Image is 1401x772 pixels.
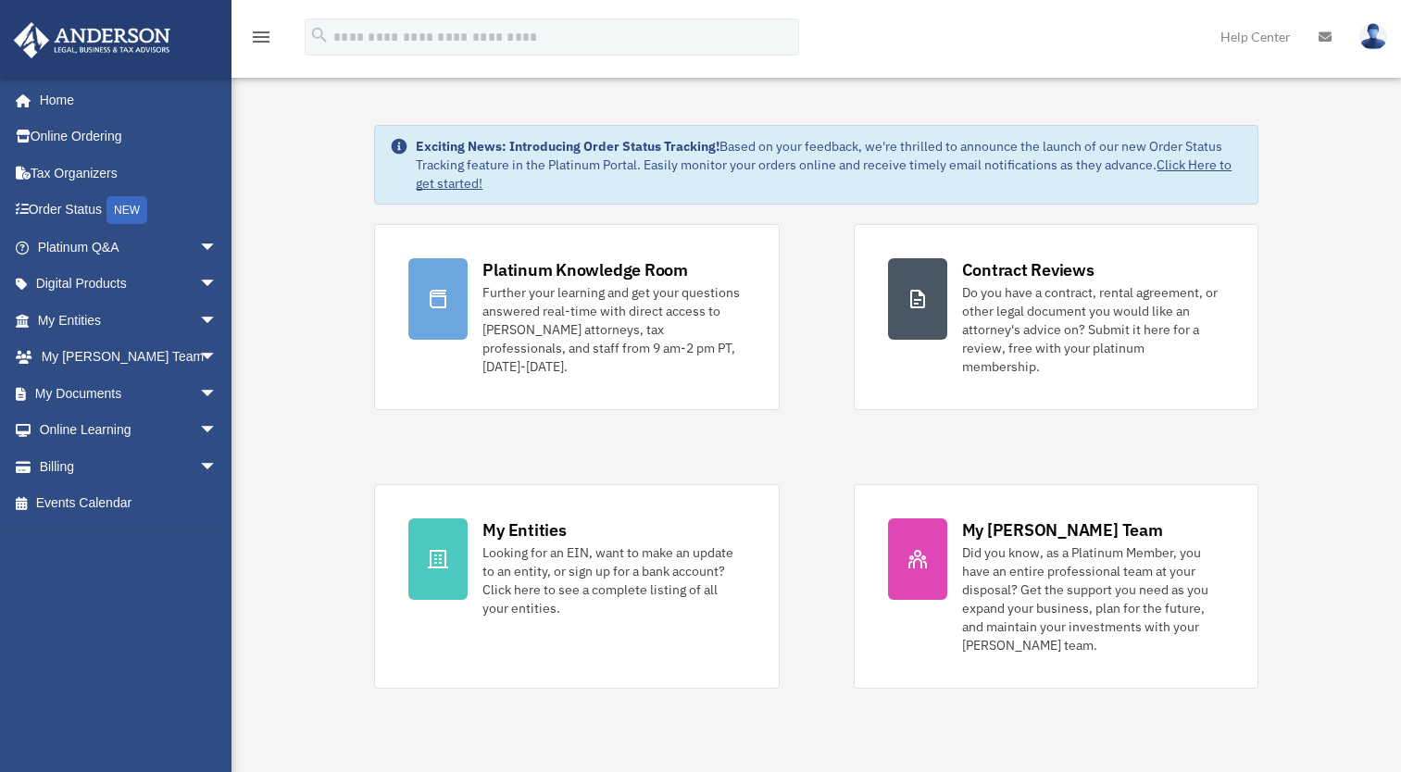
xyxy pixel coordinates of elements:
[962,543,1224,654] div: Did you know, as a Platinum Member, you have an entire professional team at your disposal? Get th...
[13,339,245,376] a: My [PERSON_NAME] Teamarrow_drop_down
[199,302,236,340] span: arrow_drop_down
[199,266,236,304] span: arrow_drop_down
[250,26,272,48] i: menu
[106,196,147,224] div: NEW
[199,339,236,377] span: arrow_drop_down
[1359,23,1387,50] img: User Pic
[962,258,1095,281] div: Contract Reviews
[199,375,236,413] span: arrow_drop_down
[13,155,245,192] a: Tax Organizers
[416,138,719,155] strong: Exciting News: Introducing Order Status Tracking!
[13,266,245,303] a: Digital Productsarrow_drop_down
[374,224,779,410] a: Platinum Knowledge Room Further your learning and get your questions answered real-time with dire...
[962,283,1224,376] div: Do you have a contract, rental agreement, or other legal document you would like an attorney's ad...
[13,81,236,118] a: Home
[854,484,1258,689] a: My [PERSON_NAME] Team Did you know, as a Platinum Member, you have an entire professional team at...
[13,302,245,339] a: My Entitiesarrow_drop_down
[13,448,245,485] a: Billingarrow_drop_down
[482,283,744,376] div: Further your learning and get your questions answered real-time with direct access to [PERSON_NAM...
[8,22,176,58] img: Anderson Advisors Platinum Portal
[416,156,1232,192] a: Click Here to get started!
[416,137,1242,193] div: Based on your feedback, we're thrilled to announce the launch of our new Order Status Tracking fe...
[13,229,245,266] a: Platinum Q&Aarrow_drop_down
[250,32,272,48] a: menu
[482,543,744,617] div: Looking for an EIN, want to make an update to an entity, or sign up for a bank account? Click her...
[482,518,566,542] div: My Entities
[482,258,688,281] div: Platinum Knowledge Room
[374,484,779,689] a: My Entities Looking for an EIN, want to make an update to an entity, or sign up for a bank accoun...
[199,448,236,486] span: arrow_drop_down
[13,485,245,522] a: Events Calendar
[854,224,1258,410] a: Contract Reviews Do you have a contract, rental agreement, or other legal document you would like...
[199,229,236,267] span: arrow_drop_down
[199,412,236,450] span: arrow_drop_down
[13,192,245,230] a: Order StatusNEW
[962,518,1163,542] div: My [PERSON_NAME] Team
[13,375,245,412] a: My Documentsarrow_drop_down
[309,25,330,45] i: search
[13,118,245,156] a: Online Ordering
[13,412,245,449] a: Online Learningarrow_drop_down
